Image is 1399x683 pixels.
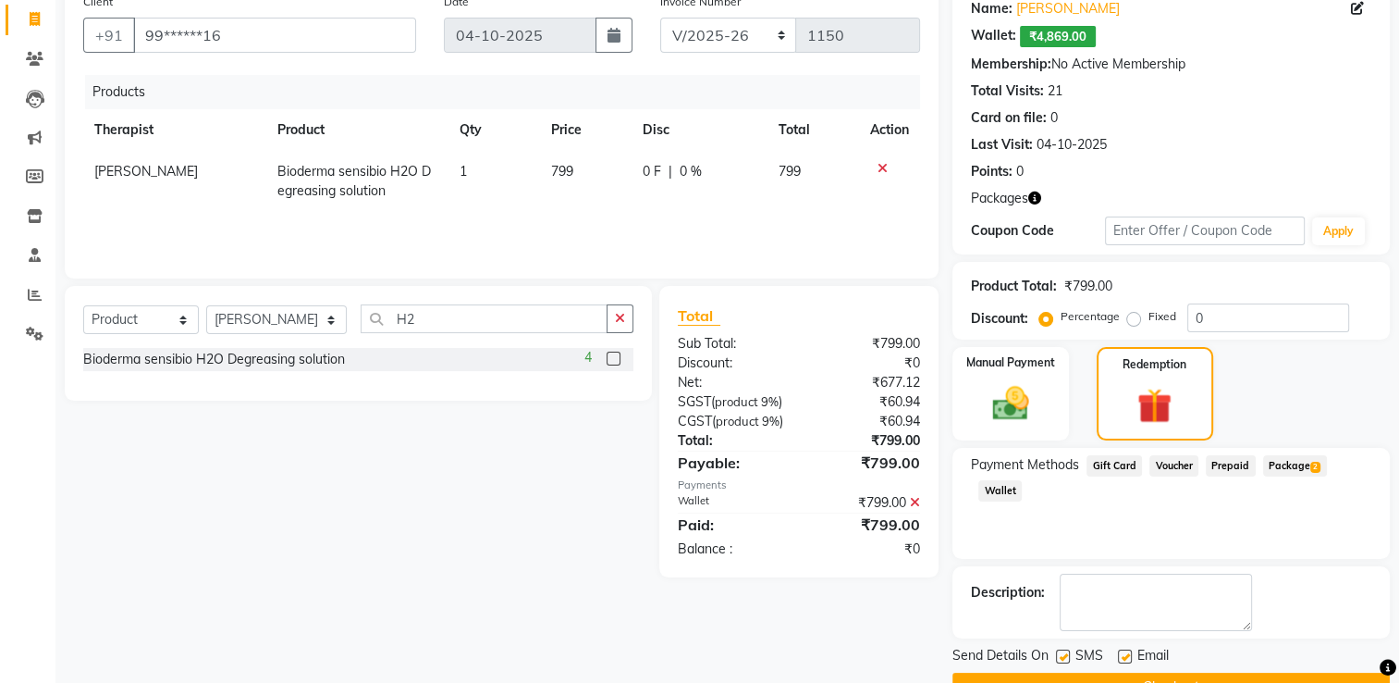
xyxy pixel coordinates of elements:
[1310,462,1320,473] span: 2
[715,394,758,409] span: product
[799,452,934,474] div: ₹799.00
[978,480,1022,502] span: Wallet
[1123,356,1186,373] label: Redemption
[859,109,920,151] th: Action
[678,306,720,326] span: Total
[133,18,416,53] input: Search by Name/Mobile/Email/Code
[1126,384,1183,428] img: _gift.svg
[966,354,1055,371] label: Manual Payment
[761,394,779,409] span: 9%
[1137,646,1169,669] span: Email
[799,392,934,412] div: ₹60.94
[664,354,799,373] div: Discount:
[799,334,934,354] div: ₹799.00
[981,382,1040,425] img: _cash.svg
[799,431,934,451] div: ₹799.00
[971,277,1057,296] div: Product Total:
[1048,81,1062,101] div: 21
[678,393,711,410] span: SGST
[664,514,799,536] div: Paid:
[1263,455,1327,477] span: Package
[83,109,266,151] th: Therapist
[767,109,859,151] th: Total
[971,26,1016,47] div: Wallet:
[762,414,779,428] span: 9%
[632,109,768,151] th: Disc
[716,414,759,428] span: product
[779,163,801,180] span: 799
[584,348,592,367] span: 4
[971,108,1047,128] div: Card on file:
[1050,108,1058,128] div: 0
[971,583,1045,602] div: Description:
[1105,217,1305,245] input: Enter Offer / Coupon Code
[85,75,934,109] div: Products
[952,646,1049,669] span: Send Details On
[1064,277,1112,296] div: ₹799.00
[971,455,1079,475] span: Payment Methods
[669,162,672,181] span: |
[1086,455,1142,477] span: Gift Card
[1020,26,1096,47] span: ₹4,869.00
[1075,646,1103,669] span: SMS
[971,309,1028,329] div: Discount:
[460,163,467,180] span: 1
[664,540,799,559] div: Balance :
[680,162,702,181] span: 0 %
[664,431,799,451] div: Total:
[799,412,934,431] div: ₹60.94
[277,163,431,199] span: Bioderma sensibio H2O Degreasing solution
[664,493,799,513] div: Wallet
[678,478,920,493] div: Payments
[664,452,799,474] div: Payable:
[1312,217,1365,245] button: Apply
[540,109,632,151] th: Price
[1148,308,1176,325] label: Fixed
[971,55,1051,74] div: Membership:
[971,135,1033,155] div: Last Visit:
[971,221,1104,241] div: Coupon Code
[799,373,934,392] div: ₹677.12
[448,109,540,151] th: Qty
[971,162,1012,181] div: Points:
[799,540,934,559] div: ₹0
[266,109,448,151] th: Product
[1206,455,1256,477] span: Prepaid
[1016,162,1024,181] div: 0
[643,162,661,181] span: 0 F
[664,412,799,431] div: ( )
[94,163,198,180] span: [PERSON_NAME]
[971,189,1028,208] span: Packages
[664,334,799,354] div: Sub Total:
[664,392,799,412] div: ( )
[83,350,345,369] div: Bioderma sensibio H2O Degreasing solution
[1037,135,1107,155] div: 04-10-2025
[799,514,934,536] div: ₹799.00
[799,493,934,513] div: ₹799.00
[1149,455,1198,477] span: Voucher
[971,81,1044,101] div: Total Visits:
[799,354,934,373] div: ₹0
[1061,308,1120,325] label: Percentage
[971,55,1371,74] div: No Active Membership
[361,304,608,333] input: Search or Scan
[83,18,135,53] button: +91
[664,373,799,392] div: Net:
[551,163,573,180] span: 799
[678,413,712,429] span: CGST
